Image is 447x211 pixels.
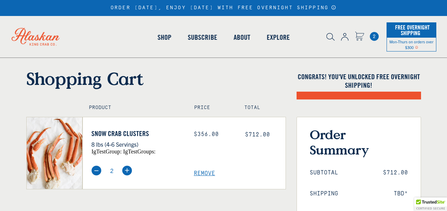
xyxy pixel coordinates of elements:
span: Shipping Notice Icon [415,45,418,50]
span: Subtotal [310,169,338,176]
a: Explore [259,17,298,58]
span: Shipping [310,190,338,197]
h4: Congrats! You've unlocked FREE OVERNIGHT SHIPPING! [297,72,421,90]
a: Shop [149,17,180,58]
h3: Order Summary [310,127,408,157]
img: plus [122,166,132,175]
a: Announcement Bar Modal [331,5,336,10]
h4: Total [244,105,279,111]
a: Cart [355,32,364,42]
div: $356.00 [194,131,234,138]
span: $712.00 [383,169,408,176]
h4: Product [89,105,179,111]
h1: Shopping Cart [26,68,286,89]
div: Trusted Site Badge [414,198,447,211]
h4: Price [194,105,229,111]
p: 8 lbs (4-6 Servings) [91,140,183,149]
div: ORDER [DATE], ENJOY [DATE] WITH FREE OVERNIGHT SHIPPING [111,5,336,11]
a: Remove [194,170,286,177]
span: 2 [370,32,379,41]
span: Free Overnight Shipping [393,22,430,38]
span: igTestGroup: [91,148,122,155]
a: Snow Crab Clusters [91,129,183,138]
img: account [341,33,348,41]
img: Alaskan King Crab Co. logo [4,20,68,53]
span: Mon-Thurs on orders over $300 [389,39,433,50]
img: minus [91,166,101,175]
img: search [326,33,335,41]
a: About [225,17,259,58]
a: Cart [370,32,379,41]
span: $712.00 [245,131,270,138]
img: Snow Crab Clusters - 8 lbs (4-6 Servings) [27,117,83,189]
span: igTestGroups: [123,148,155,155]
a: Subscribe [180,17,225,58]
